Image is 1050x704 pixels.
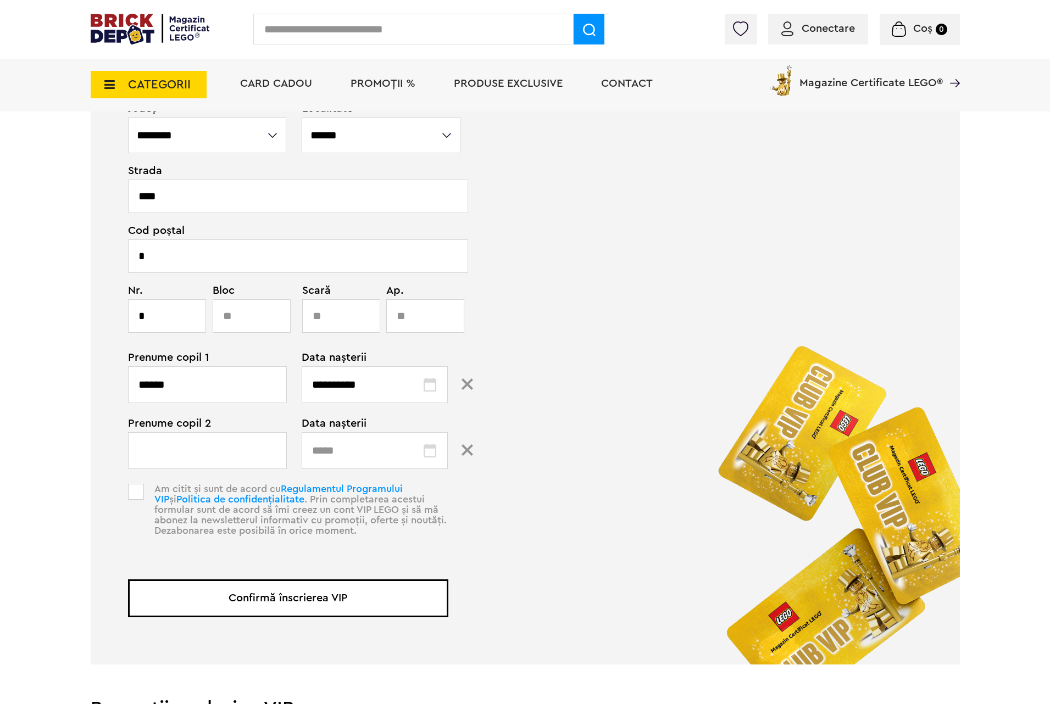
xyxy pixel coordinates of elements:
span: Prenume copil 1 [128,352,275,363]
img: Group%201224.svg [462,378,473,390]
span: Bloc [213,285,285,296]
span: Conectare [802,23,855,34]
a: PROMOȚII % [351,78,415,89]
span: Magazine Certificate LEGO® [799,63,943,88]
span: Ap. [386,285,432,296]
img: vip_page_image [700,327,960,664]
span: Cod poștal [128,225,448,236]
img: Group%201224.svg [462,444,473,456]
span: CATEGORII [128,79,191,91]
span: Data nașterii [302,418,448,429]
span: Prenume copil 2 [128,418,275,429]
span: Nr. [128,285,200,296]
span: Coș [913,23,932,34]
small: 0 [936,24,947,35]
a: Politica de confidențialitate [176,494,304,504]
span: Scară [302,285,360,296]
a: Regulamentul Programului VIP [154,484,403,504]
a: Conectare [781,23,855,34]
span: Data nașterii [302,352,448,363]
p: Am citit și sunt de acord cu și . Prin completarea acestui formular sunt de acord să îmi creez un... [147,484,448,555]
a: Produse exclusive [454,78,563,89]
a: Contact [601,78,653,89]
a: Card Cadou [240,78,312,89]
button: Confirmă înscrierea VIP [128,579,448,617]
a: Magazine Certificate LEGO® [943,63,960,74]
